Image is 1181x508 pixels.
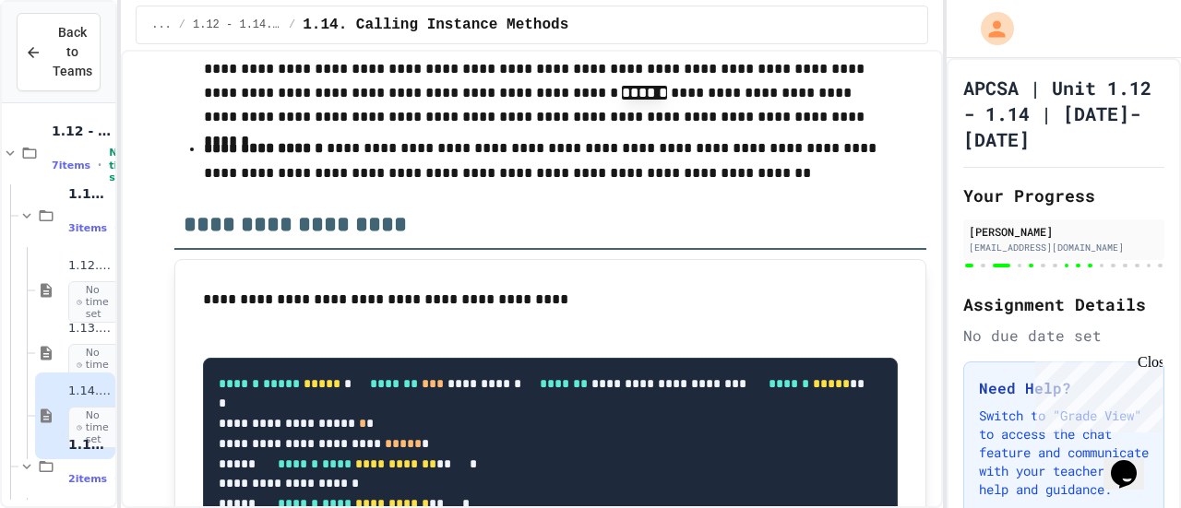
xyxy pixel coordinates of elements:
[289,18,295,32] span: /
[68,258,112,274] span: 1.12. Objects - Instances of Classes
[109,147,135,183] span: No time set
[98,158,101,172] span: •
[68,321,112,337] span: 1.13. Creating and Initializing Objects: Constructors
[961,7,1019,50] div: My Account
[68,344,123,386] span: No time set
[963,75,1164,152] h1: APCSA | Unit 1.12 - 1.14 | [DATE]-[DATE]
[114,220,118,235] span: •
[979,407,1149,499] p: Switch to "Grade View" to access the chat feature and communicate with your teacher for help and ...
[963,183,1164,208] h2: Your Progress
[17,13,101,91] button: Back to Teams
[68,473,107,485] span: 2 items
[151,18,172,32] span: ...
[68,384,112,399] span: 1.14. Calling Instance Methods
[179,18,185,32] span: /
[114,471,118,486] span: •
[68,222,107,234] span: 3 items
[68,185,112,202] span: 1.12 - 1.14. | Lessons and Notes
[7,7,127,117] div: Chat with us now!Close
[1028,354,1163,432] iframe: chat widget
[963,325,1164,347] div: No due date set
[52,159,90,171] span: 7 items
[52,123,112,139] span: 1.12 - 1.14 | Objects and Instances of Classes
[303,14,568,36] span: 1.14. Calling Instance Methods
[193,18,281,32] span: 1.12 - 1.14. | Lessons and Notes
[979,377,1149,399] h3: Need Help?
[1103,434,1163,490] iframe: chat widget
[68,436,112,453] span: 1.12 - 1.14. | Graded Labs
[969,223,1159,240] div: [PERSON_NAME]
[68,281,123,324] span: No time set
[969,241,1159,254] div: [EMAIL_ADDRESS][DOMAIN_NAME]
[68,407,123,449] span: No time set
[53,23,92,81] span: Back to Teams
[963,291,1164,317] h2: Assignment Details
